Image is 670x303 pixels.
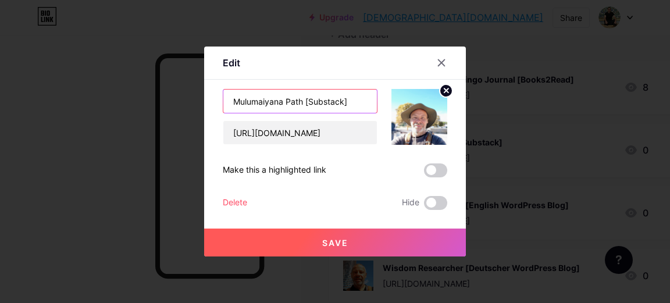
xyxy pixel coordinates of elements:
[204,229,466,256] button: Save
[223,121,377,144] input: URL
[322,238,348,248] span: Save
[223,196,247,210] div: Delete
[391,89,447,145] img: link_thumbnail
[402,196,419,210] span: Hide
[223,90,377,113] input: Title
[223,163,326,177] div: Make this a highlighted link
[223,56,240,70] div: Edit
